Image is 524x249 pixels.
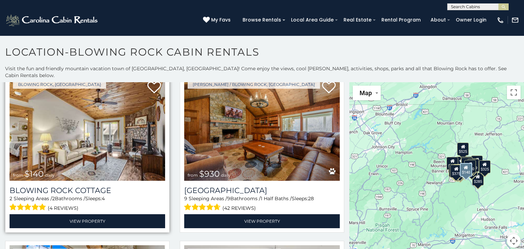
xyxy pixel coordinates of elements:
span: 9 [184,195,187,202]
img: White-1-2.png [5,13,100,27]
div: $150 [461,156,472,169]
div: $140 [460,163,472,176]
div: $165 [453,164,465,177]
div: $325 [479,160,491,173]
a: My Favs [203,16,232,24]
span: (4 reviews) [48,204,78,213]
a: View Property [184,214,340,228]
span: from [188,173,198,178]
div: $375 [450,164,462,177]
a: Local Area Guide [288,15,337,25]
span: $140 [25,169,44,179]
button: Change map style [353,86,381,100]
a: Rental Program [378,15,424,25]
span: daily [221,173,231,178]
div: $355 [452,165,464,178]
img: mail-regular-white.png [511,16,519,24]
span: 2 [10,195,12,202]
span: 1 Half Baths / [261,195,292,202]
div: $299 [467,159,479,172]
div: $410 [449,164,461,177]
div: Sleeping Areas / Bathrooms / Sleeps: [10,195,165,213]
a: About [427,15,449,25]
a: Browse Rentals [239,15,285,25]
img: phone-regular-white.png [497,16,504,24]
span: 4 [102,195,105,202]
div: $285 [472,172,484,185]
span: (42 reviews) [222,204,256,213]
div: $345 [454,165,466,178]
div: $525 [457,142,469,155]
div: $400 [447,157,458,170]
a: Appalachian Mountain Lodge from $930 daily [184,77,340,181]
span: 9 [227,195,230,202]
span: 28 [308,195,314,202]
span: $930 [199,169,220,179]
a: Add to favorites [147,81,161,95]
img: Appalachian Mountain Lodge [184,77,340,181]
a: Real Estate [340,15,375,25]
a: View Property [10,214,165,228]
div: $250 [464,160,476,173]
span: My Favs [211,16,231,24]
a: Blowing Rock Cottage [10,186,165,195]
div: Sleeping Areas / Bathrooms / Sleeps: [184,195,340,213]
a: Blowing Rock, [GEOGRAPHIC_DATA] [13,80,106,89]
button: Map camera controls [507,234,521,248]
a: Owner Login [452,15,490,25]
span: from [13,173,23,178]
a: [PERSON_NAME] / Blowing Rock, [GEOGRAPHIC_DATA] [188,80,320,89]
span: daily [45,173,55,178]
img: Blowing Rock Cottage [10,77,165,181]
a: Blowing Rock Cottage from $140 daily [10,77,165,181]
div: $930 [471,156,483,169]
span: 2 [52,195,55,202]
a: [GEOGRAPHIC_DATA] [184,186,340,195]
div: $695 [461,158,473,171]
span: Map [360,89,372,97]
h3: Appalachian Mountain Lodge [184,186,340,195]
button: Toggle fullscreen view [507,86,521,99]
a: Add to favorites [322,81,336,95]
